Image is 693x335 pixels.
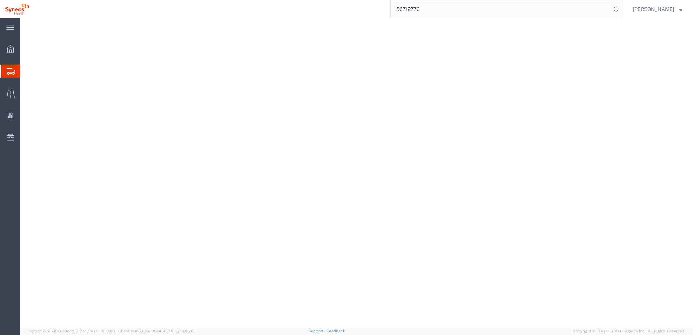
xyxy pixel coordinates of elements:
[87,329,115,333] span: [DATE] 10:10:00
[118,329,195,333] span: Client: 2025.18.0-198a450
[20,18,693,327] iframe: FS Legacy Container
[29,329,115,333] span: Server: 2025.18.0-a0edd1917ac
[391,0,611,18] input: Search for shipment number, reference number
[573,328,684,334] span: Copyright © [DATE]-[DATE] Agistix Inc., All Rights Reserved
[327,329,345,333] a: Feedback
[166,329,195,333] span: [DATE] 10:06:13
[632,5,683,13] button: [PERSON_NAME]
[633,5,674,13] span: Natan Tateishi
[308,329,327,333] a: Support
[5,4,29,15] img: logo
